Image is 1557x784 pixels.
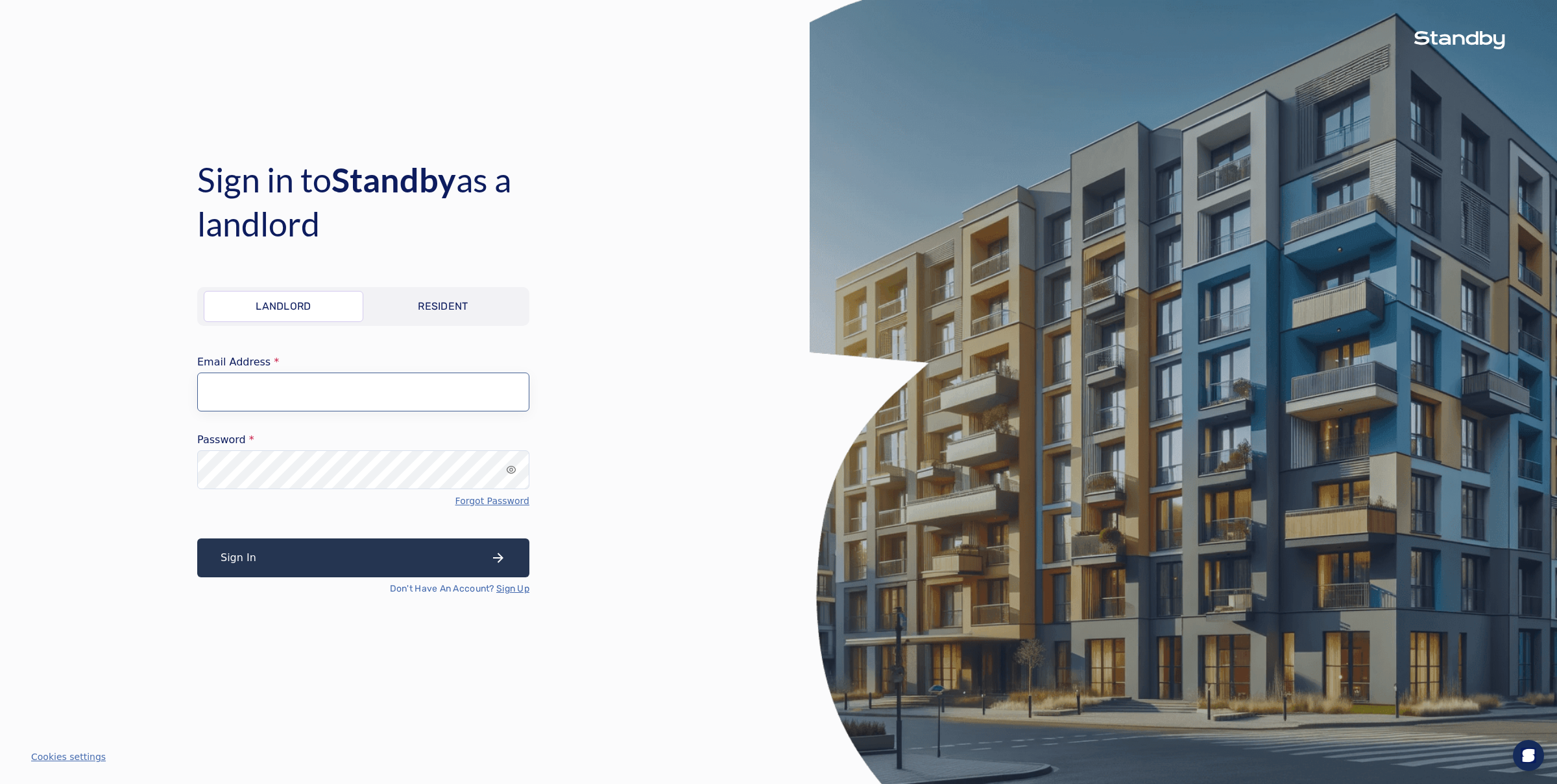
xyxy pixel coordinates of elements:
input: email [197,373,529,411]
a: Sign Up [496,582,529,595]
span: Standby [332,159,456,200]
div: Open Intercom Messenger [1513,740,1544,771]
label: Password [197,435,529,445]
p: Resident [418,299,468,314]
p: Don't Have An Account? [390,582,529,595]
h4: Sign in to as a landlord [197,157,612,246]
label: Email Address [197,357,529,367]
button: Cookies settings [31,750,106,763]
a: Forgot Password [455,494,529,507]
input: password [197,450,529,489]
a: Resident [363,291,523,322]
div: input icon [506,465,516,475]
a: Landlord [204,291,363,322]
p: Landlord [256,299,311,314]
button: Sign In [197,538,529,577]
